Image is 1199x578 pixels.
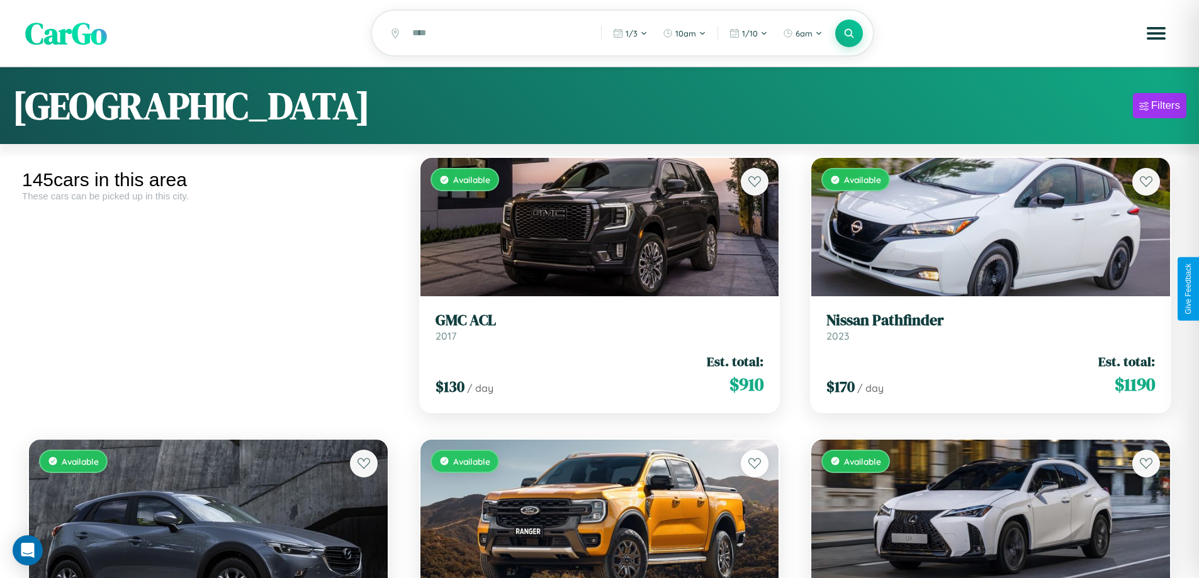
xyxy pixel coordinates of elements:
[453,456,490,467] span: Available
[742,28,758,38] span: 1 / 10
[467,382,493,394] span: / day
[1133,93,1186,118] button: Filters
[453,174,490,185] span: Available
[436,311,764,342] a: GMC ACL2017
[675,28,696,38] span: 10am
[22,191,395,201] div: These cars can be picked up in this city.
[707,352,763,370] span: Est. total:
[826,311,1155,330] h3: Nissan Pathfinder
[436,330,456,342] span: 2017
[826,311,1155,342] a: Nissan Pathfinder2023
[13,535,43,565] div: Open Intercom Messenger
[857,382,884,394] span: / day
[436,311,764,330] h3: GMC ACL
[656,23,712,43] button: 10am
[723,23,774,43] button: 1/10
[13,80,370,131] h1: [GEOGRAPHIC_DATA]
[1115,372,1155,397] span: $ 1190
[1184,264,1193,314] div: Give Feedback
[436,376,464,397] span: $ 130
[729,372,763,397] span: $ 910
[826,330,849,342] span: 2023
[777,23,829,43] button: 6am
[1098,352,1155,370] span: Est. total:
[626,28,638,38] span: 1 / 3
[22,169,395,191] div: 145 cars in this area
[796,28,813,38] span: 6am
[1139,16,1174,51] button: Open menu
[826,376,855,397] span: $ 170
[25,13,107,54] span: CarGo
[607,23,654,43] button: 1/3
[1151,99,1180,112] div: Filters
[844,456,881,467] span: Available
[62,456,99,467] span: Available
[844,174,881,185] span: Available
